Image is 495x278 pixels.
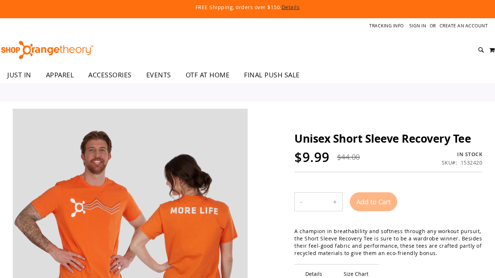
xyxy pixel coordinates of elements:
[28,4,466,11] p: FREE Shipping, orders over $150.
[46,67,74,83] span: APPAREL
[294,131,471,146] span: Unisex Short Sleeve Recovery Tee
[442,151,483,158] div: In stock
[178,67,237,84] a: OTF AT HOME
[328,193,342,211] button: Increase product quantity
[442,159,457,166] strong: SKU
[81,67,139,84] a: ACCESSORIES
[294,148,330,166] span: $9.99
[146,67,171,83] span: EVENTS
[88,67,132,83] span: ACCESSORIES
[244,67,300,83] span: FINAL PUSH SALE
[440,23,488,29] a: Create an Account
[295,193,308,211] button: Decrease product quantity
[139,67,178,84] a: EVENTS
[186,67,230,83] span: OTF AT HOME
[337,152,360,162] span: $44.00
[282,4,300,11] a: Details
[294,228,482,257] div: A champion in breathability and softness through any workout pursuit, the Short Sleeve Recovery T...
[442,151,483,158] div: Availability
[461,159,483,166] div: 1532420
[7,67,31,83] span: JUST IN
[237,67,307,84] a: FINAL PUSH SALE
[409,23,426,29] a: Sign In
[369,23,404,29] a: Tracking Info
[39,67,81,83] a: APPAREL
[308,193,328,211] input: Product quantity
